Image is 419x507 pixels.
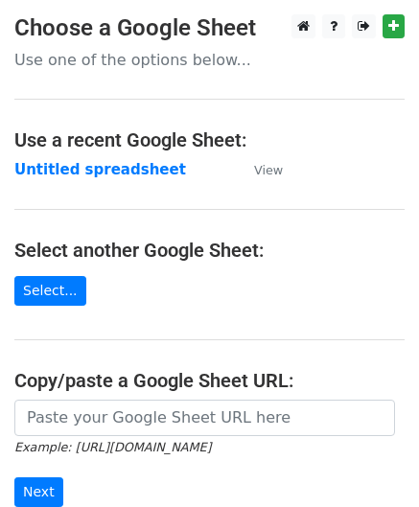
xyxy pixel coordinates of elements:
h3: Choose a Google Sheet [14,14,405,42]
input: Paste your Google Sheet URL here [14,400,395,436]
h4: Use a recent Google Sheet: [14,128,405,151]
a: Select... [14,276,86,306]
p: Use one of the options below... [14,50,405,70]
a: View [235,161,283,178]
h4: Select another Google Sheet: [14,239,405,262]
a: Untitled spreadsheet [14,161,186,178]
input: Next [14,477,63,507]
small: Example: [URL][DOMAIN_NAME] [14,440,211,454]
small: View [254,163,283,177]
h4: Copy/paste a Google Sheet URL: [14,369,405,392]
